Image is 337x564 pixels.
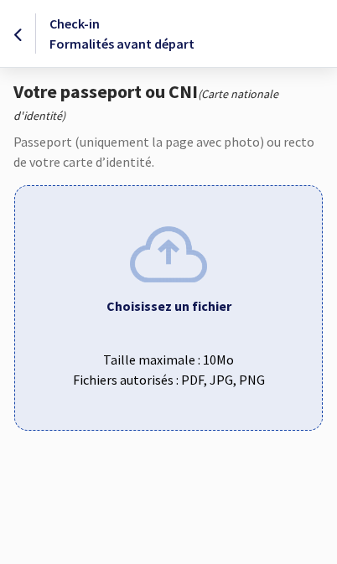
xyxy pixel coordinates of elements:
span: Check-in Formalités avant départ [49,15,194,52]
span: Taille maximale : 10Mo Fichiers autorisés : PDF, JPG, PNG [29,336,308,390]
b: Choisissez un fichier [106,298,231,314]
img: upload.png [130,226,207,282]
p: Passeport (uniquement la page avec photo) ou recto de votre carte d’identité. [13,132,324,172]
h1: Votre passeport ou CNI [13,80,324,125]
